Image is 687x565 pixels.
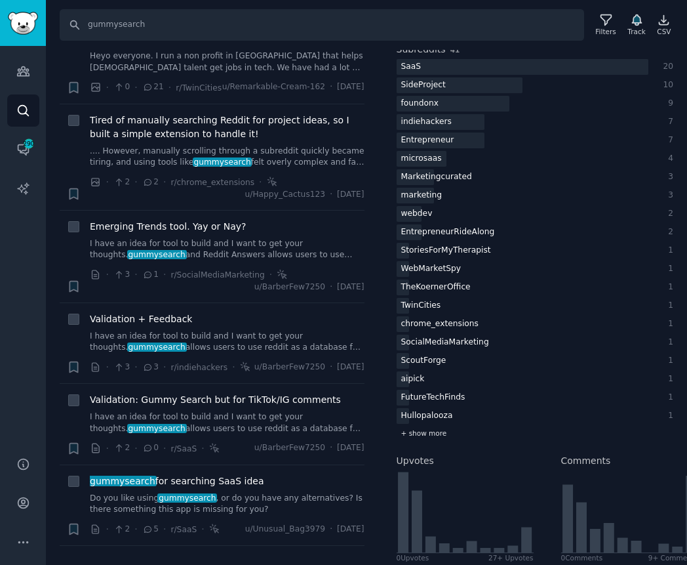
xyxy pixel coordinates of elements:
span: + show more [401,429,447,438]
a: gummysearchfor searching SaaS idea [90,474,264,488]
a: I have an idea for tool to build and I want to get your thoughts.gummysearchallows users to use r... [90,411,364,434]
a: I have an idea for tool to build and I want to get your thoughts.gummysearchand Reddit Answers al... [90,238,364,261]
div: 27+ Upvotes [488,553,534,562]
div: SaaS [397,59,426,75]
span: · [201,522,204,536]
span: · [134,268,137,282]
a: I have an idea for tool to build and I want to get your thoughts.gummysearchallows users to use r... [90,331,364,354]
span: 2 [142,177,159,188]
span: [DATE] [337,282,364,293]
span: r/SaaS [170,444,197,453]
span: · [330,442,332,454]
div: 10 [662,79,674,91]
img: GummySearch logo [8,12,38,35]
span: Tired of manually searching Reddit for project ideas, so I built a simple extension to handle it! [90,114,364,141]
span: u/BarberFew7250 [254,362,325,373]
a: Validation: Gummy Search but for TikTok/IG comments [90,393,341,407]
h2: Subreddits [397,43,446,56]
span: · [330,524,332,535]
div: Track [627,27,645,36]
div: 1 [662,337,674,348]
div: 9 [662,98,674,110]
div: Entrepreneur [397,133,459,149]
span: · [330,282,332,293]
span: r/SocialMediaMarketing [170,270,264,280]
a: Validation + Feedback [90,312,192,326]
span: · [163,442,166,455]
span: · [330,81,332,93]
span: u/BarberFew7250 [254,282,325,293]
div: 1 [662,263,674,275]
span: u/BarberFew7250 [254,442,325,454]
div: foundonx [397,96,444,112]
span: r/indiehackers [170,363,227,372]
span: · [106,442,109,455]
span: 41 [450,46,460,54]
div: FutureTechFinds [397,390,470,406]
span: · [106,175,109,189]
a: CSV [650,11,678,39]
span: [DATE] [337,524,364,535]
span: 5 [142,524,159,535]
span: gummysearch [127,424,187,433]
span: · [106,522,109,536]
div: 20 [662,61,674,73]
h2: Upvotes [397,454,434,468]
div: 3 [662,171,674,183]
div: TwinCities [397,298,446,314]
span: · [106,268,109,282]
span: r/SaaS [170,525,197,534]
div: SideProject [397,77,450,94]
div: microsaas [397,151,446,167]
a: .... However, manually scrolling through a subreddit quickly became tiring, and using tools likeg... [90,146,364,169]
span: 2 [113,442,130,454]
span: · [106,81,109,94]
span: u/Unusual_Bag3979 [245,524,325,535]
span: r/TwinCities [176,83,222,93]
div: ScoutForge [397,353,451,369]
a: 290 [7,133,39,165]
span: gummysearch [127,343,187,352]
input: Search Keyword [60,9,584,41]
div: SocialMediaMarketing [397,335,494,351]
span: 21 [142,81,164,93]
span: · [330,362,332,373]
div: 1 [662,410,674,422]
span: 2 [113,524,130,535]
span: r/chrome_extensions [170,178,254,187]
div: 4 [662,153,674,165]
div: 0 Upvote s [397,553,429,562]
span: · [134,522,137,536]
span: [DATE] [337,442,364,454]
div: 0 Comment s [561,553,603,562]
span: · [163,360,166,374]
div: 3 [662,190,674,201]
span: gummysearch [127,250,187,259]
div: StoriesForMyTherapist [397,243,496,259]
span: for searching SaaS idea [90,474,264,488]
div: Filters [595,27,616,36]
div: 2 [662,208,674,220]
a: Emerging Trends tool. Yay or Nay? [90,220,246,234]
span: [DATE] [337,362,364,373]
div: 1 [662,392,674,404]
span: 2 [113,177,130,188]
div: 2 [662,226,674,238]
span: [DATE] [337,81,364,93]
h2: Comments [561,454,611,468]
span: · [134,175,137,189]
div: EntrepreneurRideAlong [397,224,500,241]
span: gummysearch [157,493,217,503]
div: indiehackers [397,114,457,131]
div: WebMarketSpy [397,261,466,278]
a: Do you like usinggummysearch, or do you have any alternatives? Is there something this app is mis... [90,493,364,516]
span: · [134,360,137,374]
span: · [259,175,262,189]
div: 1 [662,355,674,367]
span: u/Happy_Cactus123 [245,189,325,201]
span: 3 [142,362,159,373]
span: · [134,81,137,94]
span: · [163,268,166,282]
